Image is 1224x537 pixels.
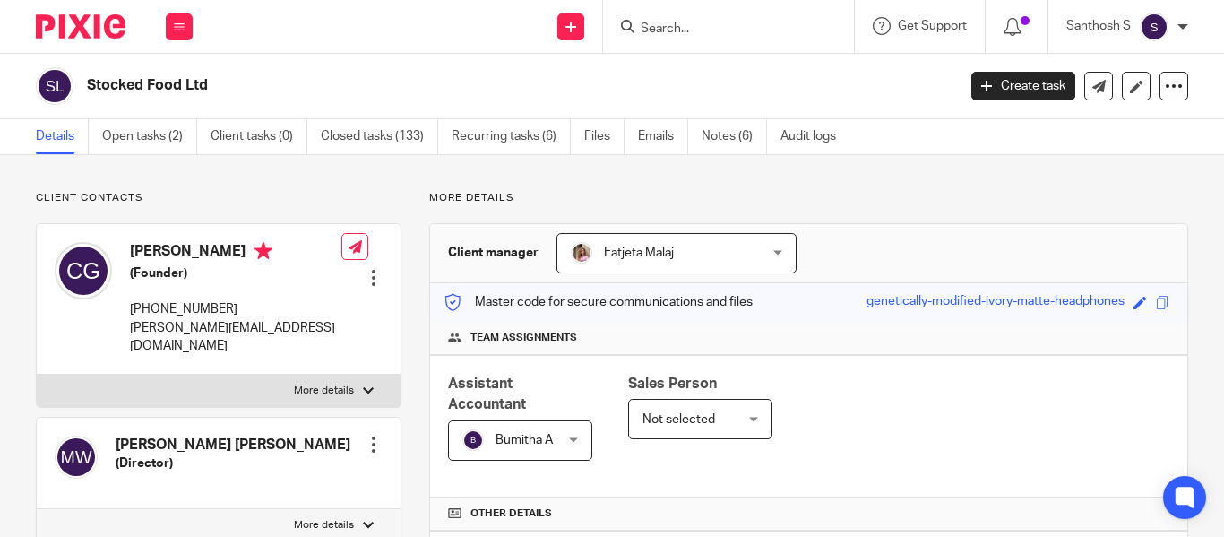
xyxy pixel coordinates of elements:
img: Pixie [36,14,125,39]
a: Create task [971,72,1075,100]
a: Files [584,119,625,154]
p: [PHONE_NUMBER] [130,300,341,318]
span: Fatjeta Malaj [604,247,674,259]
a: Client tasks (0) [211,119,307,154]
img: MicrosoftTeams-image%20(5).png [571,242,592,264]
p: More details [429,191,1188,205]
p: More details [294,384,354,398]
span: Other details [470,507,552,521]
a: Emails [638,119,688,154]
p: Master code for secure communications and files [444,293,753,311]
a: Open tasks (2) [102,119,197,154]
h3: Client manager [448,244,539,262]
h5: (Director) [116,455,350,472]
h2: Stocked Food Ltd [87,76,773,95]
span: Bumitha A [496,434,553,446]
span: Team assignments [470,331,577,345]
img: svg%3E [1140,13,1168,41]
h4: [PERSON_NAME] [PERSON_NAME] [116,436,350,455]
div: genetically-modified-ivory-matte-headphones [866,292,1125,313]
a: Notes (6) [702,119,767,154]
span: Assistant Accountant [448,377,526,411]
h4: [PERSON_NAME] [130,242,341,264]
h5: (Founder) [130,264,341,282]
a: Audit logs [780,119,849,154]
i: Primary [254,242,272,260]
p: More details [294,518,354,533]
a: Closed tasks (133) [321,119,438,154]
p: [PERSON_NAME][EMAIL_ADDRESS][DOMAIN_NAME] [130,319,341,356]
span: Not selected [642,413,715,426]
a: Recurring tasks (6) [452,119,571,154]
img: svg%3E [36,67,73,105]
p: Client contacts [36,191,401,205]
img: svg%3E [55,242,112,299]
img: svg%3E [55,436,98,479]
img: svg%3E [462,429,484,451]
input: Search [639,22,800,38]
span: Get Support [898,20,967,32]
p: Santhosh S [1066,17,1131,35]
span: Sales Person [628,377,717,391]
a: Details [36,119,89,154]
